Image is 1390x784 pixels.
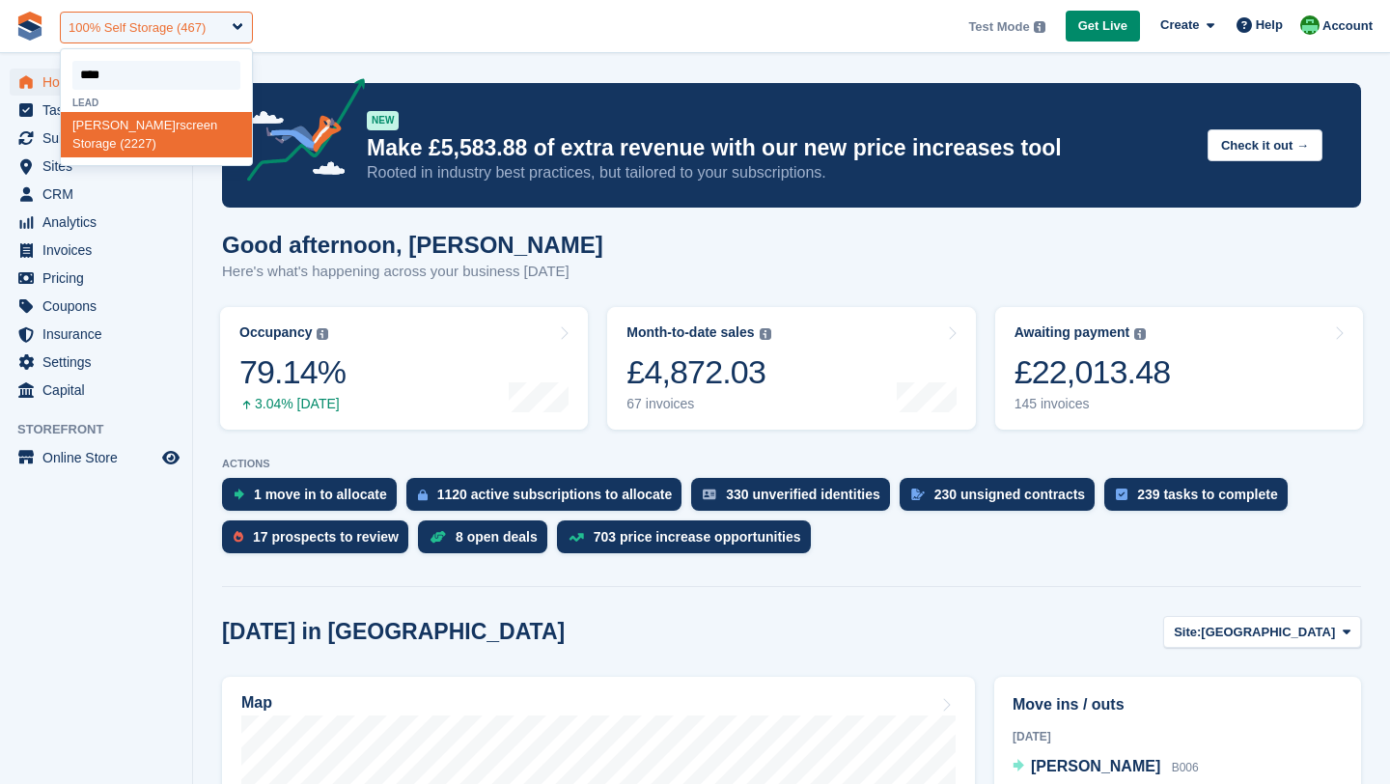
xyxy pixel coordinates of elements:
span: Create [1160,15,1199,35]
div: 1120 active subscriptions to allocate [437,487,673,502]
h1: Good afternoon, [PERSON_NAME] [222,232,603,258]
a: menu [10,444,182,471]
a: Get Live [1066,11,1140,42]
img: icon-info-grey-7440780725fd019a000dd9b08b2336e03edf1995a4989e88bcd33f0948082b44.svg [1134,328,1146,340]
h2: [DATE] in [GEOGRAPHIC_DATA] [222,619,565,645]
a: menu [10,69,182,96]
img: deal-1b604bf984904fb50ccaf53a9ad4b4a5d6e5aea283cecdc64d6e3604feb123c2.svg [430,530,446,544]
span: Site: [1174,623,1201,642]
h2: Move ins / outs [1013,693,1343,716]
div: NEW [367,111,399,130]
span: Online Store [42,444,158,471]
a: [PERSON_NAME] B006 [1013,755,1199,780]
div: rscreen Storage (2227) [61,112,252,157]
a: 17 prospects to review [222,520,418,563]
img: contract_signature_icon-13c848040528278c33f63329250d36e43548de30e8caae1d1a13099fd9432cc5.svg [911,489,925,500]
a: menu [10,321,182,348]
span: Help [1256,15,1283,35]
span: Invoices [42,237,158,264]
a: menu [10,181,182,208]
a: 239 tasks to complete [1104,478,1297,520]
span: Test Mode [968,17,1029,37]
button: Check it out → [1208,129,1322,161]
img: price-adjustments-announcement-icon-8257ccfd72463d97f412b2fc003d46551f7dbcb40ab6d574587a9cd5c0d94... [231,78,366,188]
div: 8 open deals [456,529,538,545]
a: menu [10,153,182,180]
a: Occupancy 79.14% 3.04% [DATE] [220,307,588,430]
span: Capital [42,377,158,404]
span: B006 [1172,761,1199,774]
a: menu [10,125,182,152]
a: menu [10,97,182,124]
div: 145 invoices [1015,396,1171,412]
span: Storefront [17,420,192,439]
a: menu [10,237,182,264]
a: menu [10,209,182,236]
div: 1 move in to allocate [254,487,387,502]
span: Get Live [1078,16,1127,36]
a: menu [10,265,182,292]
img: price_increase_opportunities-93ffe204e8149a01c8c9dc8f82e8f89637d9d84a8eef4429ea346261dce0b2c0.svg [569,533,584,542]
a: 1 move in to allocate [222,478,406,520]
a: Awaiting payment £22,013.48 145 invoices [995,307,1363,430]
span: [GEOGRAPHIC_DATA] [1201,623,1335,642]
a: 330 unverified identities [691,478,900,520]
img: move_ins_to_allocate_icon-fdf77a2bb77ea45bf5b3d319d69a93e2d87916cf1d5bf7949dd705db3b84f3ca.svg [234,489,244,500]
div: Month-to-date sales [626,324,754,341]
span: Pricing [42,265,158,292]
h2: Map [241,694,272,712]
img: task-75834270c22a3079a89374b754ae025e5fb1db73e45f91037f5363f120a921f8.svg [1116,489,1127,500]
img: verify_identity-adf6edd0f0f0b5bbfe63781bf79b02c33cf7c696d77639b501bdc392416b5a36.svg [703,489,716,500]
div: 3.04% [DATE] [239,396,346,412]
div: 330 unverified identities [726,487,880,502]
div: Lead [61,98,252,108]
span: Subscriptions [42,125,158,152]
div: [DATE] [1013,728,1343,745]
div: £4,872.03 [626,352,770,392]
a: menu [10,349,182,376]
span: [PERSON_NAME] [1031,758,1160,774]
span: Home [42,69,158,96]
div: 100% Self Storage (467) [69,18,206,38]
span: Insurance [42,321,158,348]
img: icon-info-grey-7440780725fd019a000dd9b08b2336e03edf1995a4989e88bcd33f0948082b44.svg [1034,21,1045,33]
a: Preview store [159,446,182,469]
div: 230 unsigned contracts [934,487,1085,502]
div: £22,013.48 [1015,352,1171,392]
div: 79.14% [239,352,346,392]
div: Occupancy [239,324,312,341]
div: Awaiting payment [1015,324,1130,341]
span: Analytics [42,209,158,236]
div: 17 prospects to review [253,529,399,545]
img: prospect-51fa495bee0391a8d652442698ab0144808aea92771e9ea1ae160a38d050c398.svg [234,531,243,543]
p: Here's what's happening across your business [DATE] [222,261,603,283]
div: 703 price increase opportunities [594,529,801,545]
a: menu [10,377,182,404]
span: Tasks [42,97,158,124]
span: Account [1322,16,1373,36]
a: Month-to-date sales £4,872.03 67 invoices [607,307,975,430]
div: 67 invoices [626,396,770,412]
div: 239 tasks to complete [1137,487,1278,502]
span: Sites [42,153,158,180]
a: 230 unsigned contracts [900,478,1104,520]
img: stora-icon-8386f47178a22dfd0bd8f6a31ec36ba5ce8667c1dd55bd0f319d3a0aa187defe.svg [15,12,44,41]
img: icon-info-grey-7440780725fd019a000dd9b08b2336e03edf1995a4989e88bcd33f0948082b44.svg [760,328,771,340]
button: Site: [GEOGRAPHIC_DATA] [1163,616,1361,648]
span: [PERSON_NAME] [72,118,176,132]
a: 8 open deals [418,520,557,563]
img: icon-info-grey-7440780725fd019a000dd9b08b2336e03edf1995a4989e88bcd33f0948082b44.svg [317,328,328,340]
span: Settings [42,349,158,376]
img: Laura Carlisle [1300,15,1320,35]
a: menu [10,293,182,320]
img: active_subscription_to_allocate_icon-d502201f5373d7db506a760aba3b589e785aa758c864c3986d89f69b8ff3... [418,489,428,501]
p: Rooted in industry best practices, but tailored to your subscriptions. [367,162,1192,183]
a: 1120 active subscriptions to allocate [406,478,692,520]
p: ACTIONS [222,458,1361,470]
a: 703 price increase opportunities [557,520,820,563]
span: Coupons [42,293,158,320]
span: CRM [42,181,158,208]
p: Make £5,583.88 of extra revenue with our new price increases tool [367,134,1192,162]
